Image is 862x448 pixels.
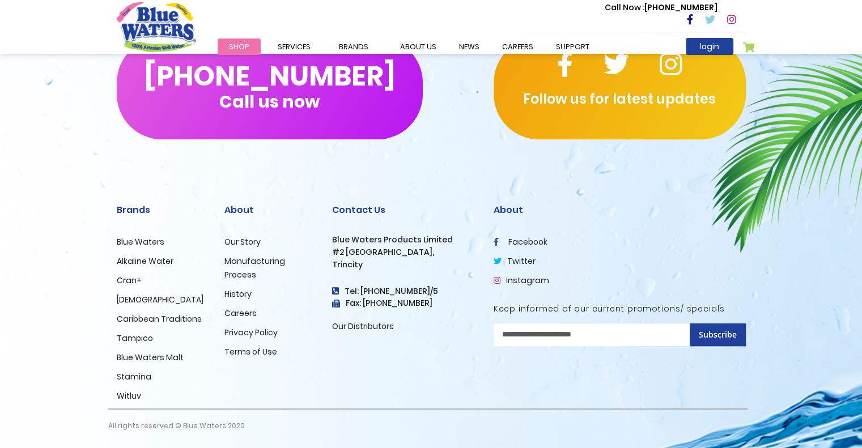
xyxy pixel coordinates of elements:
[117,371,151,382] a: Stamina
[117,255,173,267] a: Alkaline Water
[339,41,368,52] span: Brands
[491,39,545,55] a: careers
[117,275,142,286] a: Cran+
[332,321,394,332] a: Our Distributors
[117,390,141,402] a: Witluv
[494,275,549,286] a: Instagram
[494,304,746,314] h5: Keep informed of our current promotions/ specials
[108,409,245,442] p: All rights reserved © Blue Waters 2020
[224,288,252,300] a: History
[224,346,277,357] a: Terms of Use
[219,99,320,105] span: Call us now
[389,39,448,55] a: about us
[224,327,278,338] a: Privacy Policy
[117,352,184,363] a: Blue Waters Malt
[117,294,203,305] a: [DEMOGRAPHIC_DATA]
[117,2,196,52] a: store logo
[494,236,547,248] a: facebook
[117,332,153,344] a: Tampico
[224,204,315,215] h2: About
[332,248,477,257] h3: #2 [GEOGRAPHIC_DATA],
[224,308,257,319] a: Careers
[699,329,737,340] span: Subscribe
[545,39,601,55] a: support
[332,204,477,215] h2: Contact Us
[332,235,477,245] h3: Blue Waters Products Limited
[278,41,311,52] span: Services
[332,287,477,296] h4: Tel: [PHONE_NUMBER]/5
[494,255,536,267] a: twitter
[224,236,261,248] a: Our Story
[686,38,733,55] a: login
[332,298,477,308] h3: Fax: [PHONE_NUMBER]
[494,89,746,109] p: Follow us for latest updates
[448,39,491,55] a: News
[117,37,423,139] button: [PHONE_NUMBER]Call us now
[690,323,746,346] button: Subscribe
[224,255,285,280] a: Manufacturing Process
[117,313,202,325] a: Caribbean Traditions
[229,41,249,52] span: Shop
[332,260,477,270] h3: Trincity
[605,2,644,13] span: Call Now :
[494,204,746,215] h2: About
[117,204,207,215] h2: Brands
[117,236,164,248] a: Blue Waters
[605,2,717,14] p: [PHONE_NUMBER]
